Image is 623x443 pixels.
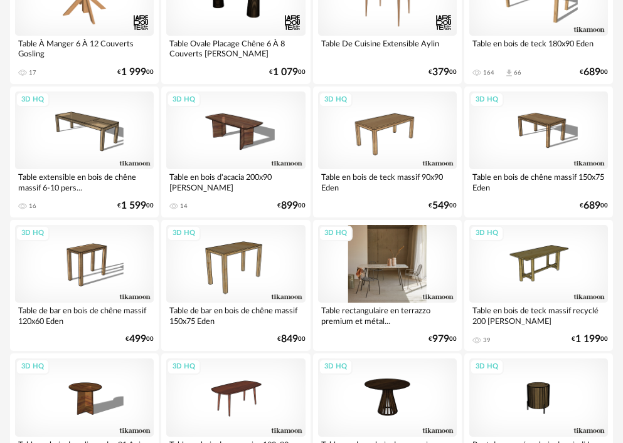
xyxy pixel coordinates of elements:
a: 3D HQ Table rectangulaire en terrazzo premium et métal... €97900 [313,220,462,351]
div: 3D HQ [16,226,50,241]
div: Table Ovale Placage Chêne 6 À 8 Couverts [PERSON_NAME] [166,36,305,61]
span: 379 [432,68,449,76]
div: 3D HQ [16,359,50,375]
div: € 00 [117,202,154,210]
div: Table de bar en bois de chêne massif 150x75 Eden [166,303,305,328]
div: Table en bois de chêne massif 150x75 Eden [469,169,608,194]
div: 17 [29,69,36,76]
div: € 00 [572,335,608,343]
a: 3D HQ Table de bar en bois de chêne massif 150x75 Eden €84900 [161,220,310,351]
span: 549 [432,202,449,210]
div: 3D HQ [470,359,504,375]
a: 3D HQ Table en bois de teck massif 90x90 Eden €54900 [313,86,462,217]
span: 1 079 [273,68,298,76]
div: € 00 [125,335,154,343]
div: 14 [180,202,188,210]
div: € 00 [269,68,306,76]
a: 3D HQ Table en bois de chêne massif 150x75 Eden €68900 [464,86,613,217]
a: 3D HQ Table en bois d'acacia 200x90 [PERSON_NAME] 14 €89900 [161,86,310,217]
div: 3D HQ [470,92,504,108]
div: Table extensible en bois de chêne massif 6-10 pers... [15,169,154,194]
div: 3D HQ [470,226,504,241]
span: 1 999 [121,68,146,76]
div: Table en bois de teck massif recyclé 200 [PERSON_NAME] [469,303,608,328]
div: 3D HQ [167,359,201,375]
span: 849 [281,335,298,343]
div: Table À Manger 6 À 12 Couverts Gosling [15,36,154,61]
div: 66 [514,69,521,76]
a: 3D HQ Table en bois de teck massif recyclé 200 [PERSON_NAME] 39 €1 19900 [464,220,613,351]
span: 1 199 [575,335,600,343]
div: € 00 [117,68,154,76]
div: 3D HQ [319,359,353,375]
div: Table en bois d'acacia 200x90 [PERSON_NAME] [166,169,305,194]
div: Table De Cuisine Extensible Aylin [318,36,457,61]
span: 499 [129,335,146,343]
div: 3D HQ [319,226,353,241]
div: € 00 [277,202,306,210]
div: 3D HQ [16,92,50,108]
div: 3D HQ [167,92,201,108]
div: 39 [483,336,491,344]
div: € 00 [580,202,608,210]
span: 689 [583,68,600,76]
span: 899 [281,202,298,210]
span: 979 [432,335,449,343]
span: Download icon [504,68,514,78]
span: 689 [583,202,600,210]
div: Table en bois de teck massif 90x90 Eden [318,169,457,194]
div: 164 [483,69,494,76]
div: Table de bar en bois de chêne massif 120x60 Eden [15,303,154,328]
div: € 00 [429,68,457,76]
div: Table rectangulaire en terrazzo premium et métal... [318,303,457,328]
div: € 00 [429,202,457,210]
a: 3D HQ Table de bar en bois de chêne massif 120x60 Eden €49900 [10,220,159,351]
span: 1 599 [121,202,146,210]
div: 3D HQ [167,226,201,241]
div: 16 [29,202,36,210]
div: Table en bois de teck 180x90 Eden [469,36,608,61]
div: € 00 [429,335,457,343]
div: 3D HQ [319,92,353,108]
div: € 00 [580,68,608,76]
div: € 00 [277,335,306,343]
a: 3D HQ Table extensible en bois de chêne massif 6-10 pers... 16 €1 59900 [10,86,159,217]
